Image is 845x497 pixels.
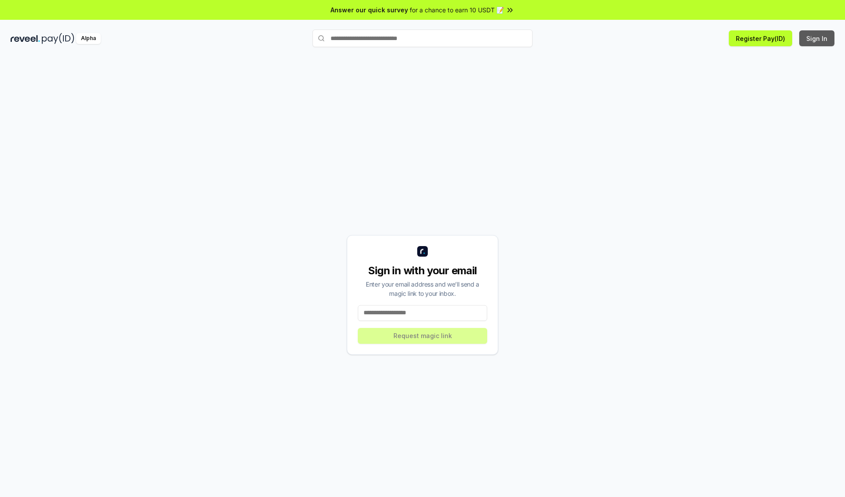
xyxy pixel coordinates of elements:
[410,5,504,15] span: for a chance to earn 10 USDT 📝
[76,33,101,44] div: Alpha
[358,280,487,298] div: Enter your email address and we’ll send a magic link to your inbox.
[42,33,74,44] img: pay_id
[11,33,40,44] img: reveel_dark
[358,264,487,278] div: Sign in with your email
[799,30,834,46] button: Sign In
[417,246,428,257] img: logo_small
[729,30,792,46] button: Register Pay(ID)
[331,5,408,15] span: Answer our quick survey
